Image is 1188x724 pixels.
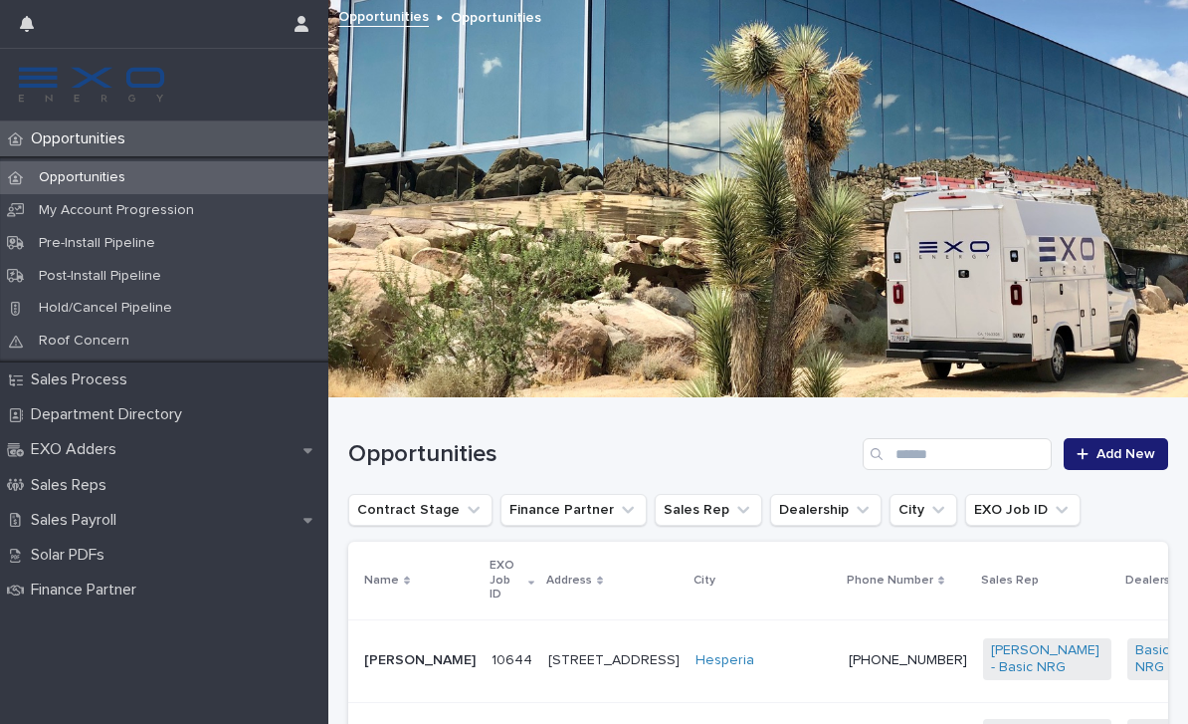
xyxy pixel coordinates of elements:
p: Dealership [1125,570,1187,592]
p: EXO Adders [23,440,132,459]
a: Hesperia [695,652,754,669]
p: City [693,570,715,592]
p: Finance Partner [23,581,152,600]
p: Hold/Cancel Pipeline [23,300,188,317]
input: Search [863,438,1052,470]
button: Sales Rep [655,494,762,526]
p: Pre-Install Pipeline [23,235,171,252]
p: [PERSON_NAME] [364,652,476,669]
p: My Account Progression [23,202,210,219]
button: EXO Job ID [965,494,1081,526]
a: Basic NRG [1135,642,1177,676]
p: Solar PDFs [23,546,120,565]
a: [PHONE_NUMBER] [849,653,967,667]
p: Roof Concern [23,333,145,350]
img: FKS5r6ZBThi8E5hshIGi [16,65,167,105]
p: Phone Number [847,570,933,592]
p: Sales Reps [23,476,122,495]
button: Dealership [770,494,882,526]
p: Opportunities [23,169,141,186]
h1: Opportunities [348,440,855,469]
p: Address [546,570,592,592]
p: Department Directory [23,405,198,424]
a: Add New [1064,438,1168,470]
button: City [890,494,957,526]
span: Add New [1096,447,1155,461]
p: 10644 [492,648,536,669]
p: [STREET_ADDRESS] [548,652,680,669]
p: Sales Rep [981,570,1039,592]
p: Sales Payroll [23,511,132,530]
a: Opportunities [338,4,429,27]
button: Contract Stage [348,494,493,526]
p: Opportunities [451,5,541,27]
p: Name [364,570,399,592]
button: Finance Partner [500,494,647,526]
p: Sales Process [23,370,143,389]
p: Post-Install Pipeline [23,268,177,285]
p: EXO Job ID [490,555,523,605]
a: [PERSON_NAME] - Basic NRG [991,642,1103,676]
p: Opportunities [23,129,141,148]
